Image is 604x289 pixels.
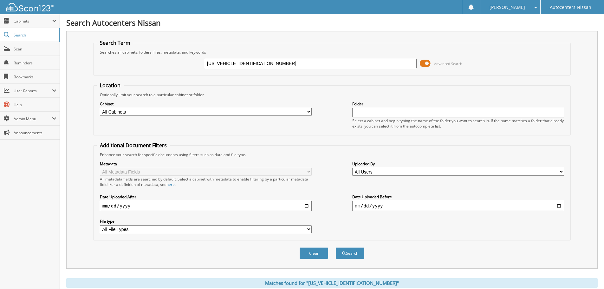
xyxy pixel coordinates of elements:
label: Folder [352,101,564,107]
div: All metadata fields are searched by default. Select a cabinet with metadata to enable filtering b... [100,176,312,187]
label: File type [100,219,312,224]
span: Admin Menu [14,116,52,122]
a: here [166,182,175,187]
label: Uploaded By [352,161,564,167]
label: Date Uploaded Before [352,194,564,200]
div: Matches found for "[US_VEHICLE_IDENTIFICATION_NUMBER]" [66,278,598,288]
div: Searches all cabinets, folders, files, metadata, and keywords [97,49,567,55]
span: Bookmarks [14,74,56,80]
span: Search [14,32,55,38]
span: Announcements [14,130,56,135]
h1: Search Autocenters Nissan [66,17,598,28]
label: Cabinet [100,101,312,107]
label: Date Uploaded After [100,194,312,200]
span: User Reports [14,88,52,94]
span: Autocenters Nissan [550,5,591,9]
button: Search [336,247,364,259]
span: Reminders [14,60,56,66]
div: Enhance your search for specific documents using filters such as date and file type. [97,152,567,157]
span: [PERSON_NAME] [490,5,525,9]
button: Clear [300,247,328,259]
legend: Search Term [97,39,133,46]
span: Help [14,102,56,108]
input: start [100,201,312,211]
input: end [352,201,564,211]
div: Select a cabinet and begin typing the name of the folder you want to search in. If the name match... [352,118,564,129]
legend: Location [97,82,124,89]
div: Optionally limit your search to a particular cabinet or folder [97,92,567,97]
label: Metadata [100,161,312,167]
span: Advanced Search [434,61,462,66]
span: Cabinets [14,18,52,24]
img: scan123-logo-white.svg [6,3,54,11]
span: Scan [14,46,56,52]
legend: Additional Document Filters [97,142,170,149]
